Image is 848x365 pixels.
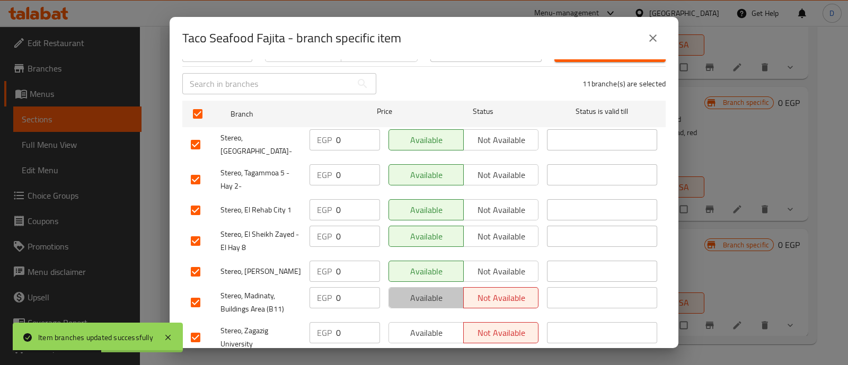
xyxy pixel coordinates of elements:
span: Available [270,44,337,59]
button: Available [388,164,464,185]
button: Available [388,226,464,247]
button: Available [388,287,464,308]
button: Not available [463,129,538,150]
input: Please enter price [336,287,380,308]
span: Available [393,202,460,218]
span: Stereo, [PERSON_NAME] [220,265,301,278]
div: Item branches updated successfully [38,332,153,343]
span: Not available [468,202,534,218]
span: Not available [468,290,534,306]
p: EGP [317,133,332,146]
button: Available [388,199,464,220]
span: Stereo, Tagammoa 5 - Hay 2- [220,166,301,193]
input: Please enter price [336,199,380,220]
p: EGP [317,291,332,304]
p: EGP [317,168,332,181]
button: Available [388,129,464,150]
button: Not available [463,322,538,343]
input: Please enter price [336,261,380,282]
button: Not available [463,261,538,282]
span: Stereo, Zagazig University [220,324,301,351]
span: Stereo, El Sheikh Zayed - El Hay 8 [220,228,301,254]
p: EGP [317,203,332,216]
span: Branch [231,108,341,121]
span: Stereo, Madinaty, Buildings Area (B11) [220,289,301,316]
span: Available [393,325,460,341]
span: Not available [468,167,534,183]
span: Not available [468,264,534,279]
p: EGP [317,265,332,278]
span: Not available [468,132,534,148]
input: Please enter price [336,226,380,247]
button: close [640,25,666,51]
span: Status is valid till [547,105,657,118]
span: Available [393,167,460,183]
button: Available [388,322,464,343]
button: Not available [463,199,538,220]
span: Status [428,105,538,118]
p: EGP [317,326,332,339]
span: Available [393,132,460,148]
input: Please enter price [336,322,380,343]
p: EGP [317,230,332,243]
span: Not available [346,44,413,59]
span: Available [393,229,460,244]
input: Please enter price [336,164,380,185]
span: Stereo, [GEOGRAPHIC_DATA]- [220,131,301,158]
input: Search in branches [182,73,352,94]
button: Not available [463,226,538,247]
span: Stereo, El Rehab City 1 [220,203,301,217]
button: Not available [463,287,538,308]
p: 11 branche(s) are selected [582,78,666,89]
span: Not available [468,325,534,341]
span: Available [393,290,460,306]
button: Available [388,261,464,282]
span: Not available [468,229,534,244]
span: Price [349,105,420,118]
input: Please enter price [336,129,380,150]
h2: Taco Seafood Fajita - branch specific item [182,30,401,47]
button: Not available [463,164,538,185]
span: Available [393,264,460,279]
